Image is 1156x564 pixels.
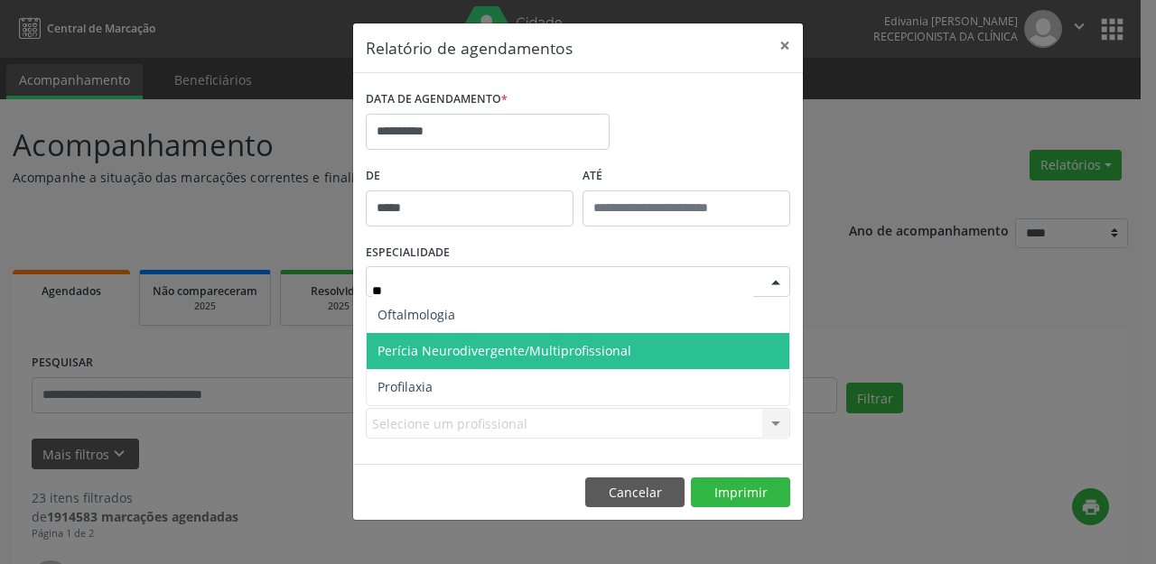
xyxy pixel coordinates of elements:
span: Profilaxia [378,378,433,395]
label: De [366,162,573,190]
button: Close [767,23,803,68]
span: Oftalmologia [378,306,455,323]
label: DATA DE AGENDAMENTO [366,86,508,114]
label: ATÉ [583,162,790,190]
h5: Relatório de agendamentos [366,36,573,60]
label: ESPECIALIDADE [366,239,450,267]
button: Imprimir [691,477,790,508]
span: Perícia Neurodivergente/Multiprofissional [378,342,631,359]
button: Cancelar [585,477,685,508]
